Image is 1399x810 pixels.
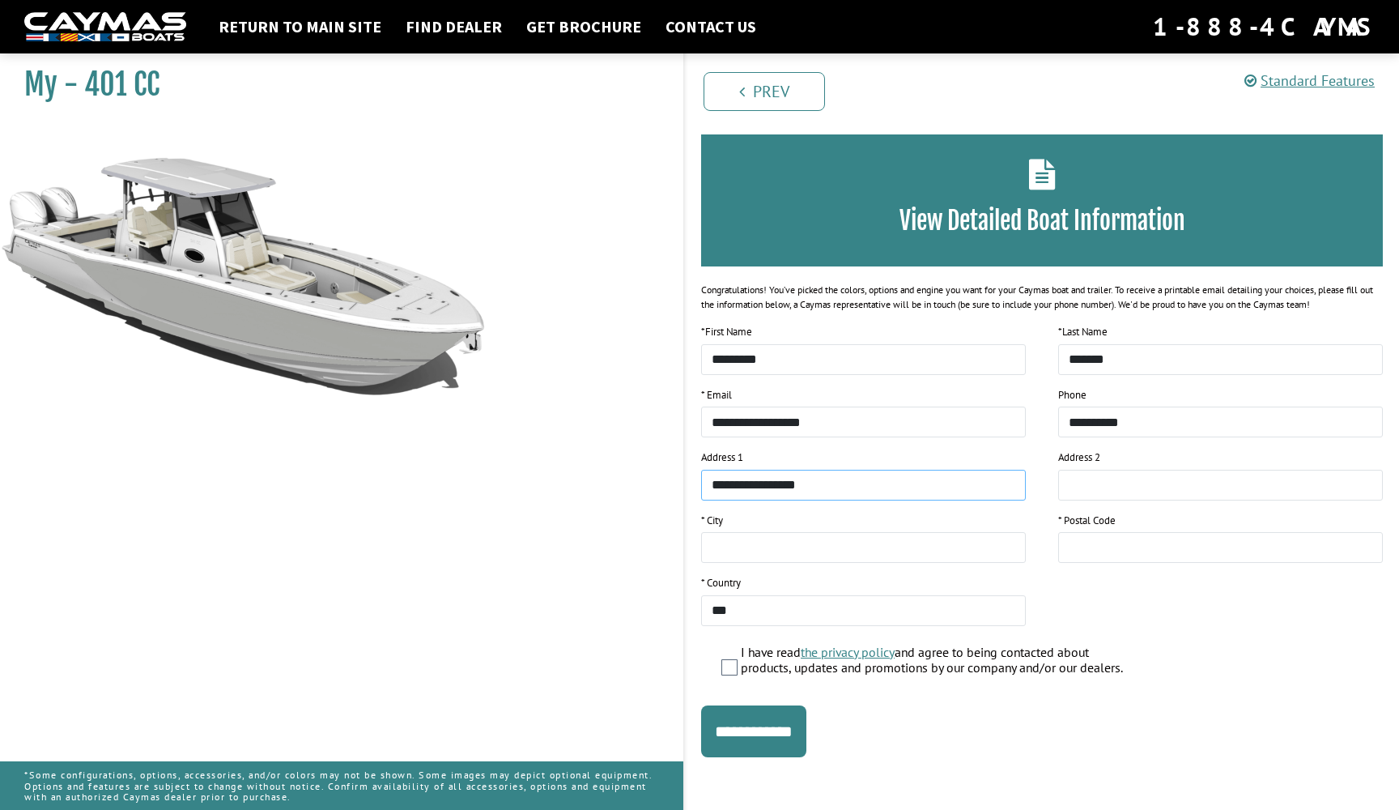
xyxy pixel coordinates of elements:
a: Find Dealer [398,16,510,37]
label: Address 2 [1058,450,1100,466]
label: Phone [1058,387,1086,403]
a: Return to main site [210,16,389,37]
a: the privacy policy [801,644,895,660]
div: Congratulations! You’ve picked the colors, options and engine you want for your Caymas boat and t... [701,283,1383,312]
h3: View Detailed Boat Information [725,206,1359,236]
label: First Name [701,324,752,340]
label: I have read and agree to being contacted about products, updates and promotions by our company an... [741,645,1137,680]
a: Get Brochure [518,16,649,37]
a: Standard Features [1244,71,1375,90]
label: * Email [701,387,732,403]
h1: My - 401 CC [24,66,643,103]
label: Last Name [1058,324,1108,340]
div: 1-888-4CAYMAS [1153,9,1375,45]
a: Prev [704,72,825,111]
label: * Postal Code [1058,513,1116,529]
ul: Pagination [699,70,1399,111]
a: Contact Us [657,16,764,37]
label: Address 1 [701,450,743,466]
img: white-logo-c9c8dbefe5ff5ceceb0f0178aa75bf4bb51f6bca0971e226c86eb53dfe498488.png [24,12,186,42]
p: *Some configurations, options, accessories, and/or colors may not be shown. Some images may depic... [24,761,659,810]
label: * Country [701,575,741,591]
label: * City [701,513,723,529]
